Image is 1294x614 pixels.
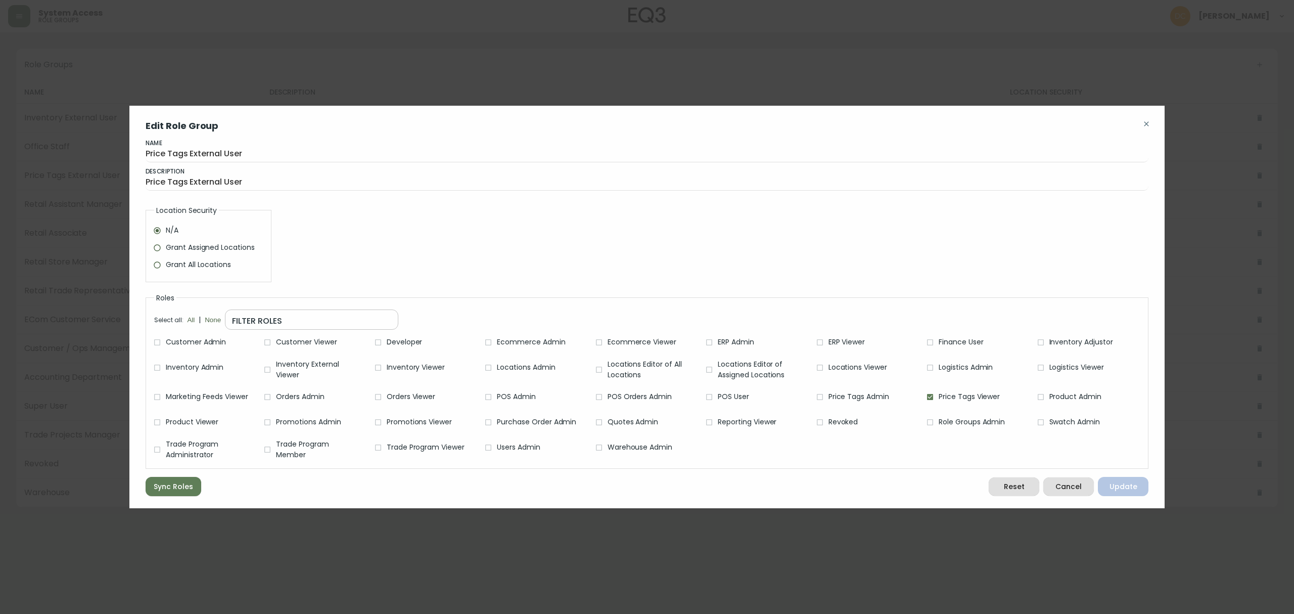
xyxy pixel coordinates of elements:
span: Marketing Feeds Viewer [166,391,248,402]
span: Developer [387,337,423,347]
span: Trade Program Administrator [166,439,248,460]
span: Purchase Order Admin [497,417,576,427]
legend: Location Security [154,207,219,214]
span: N/A [166,225,178,236]
button: Cancel [1043,477,1094,496]
span: Swatch Admin [1049,417,1100,427]
span: ERP Viewer [828,337,865,347]
p: | [199,315,201,325]
span: Cancel [1051,480,1086,493]
span: Inventory External Viewer [276,359,358,380]
span: Product Viewer [166,417,218,427]
span: POS User [718,391,749,402]
span: Warehouse Admin [608,442,672,453]
span: Ecommerce Viewer [608,337,676,347]
legend: Roles [154,294,176,301]
span: Customer Admin [166,337,226,347]
span: Customer Viewer [276,337,337,347]
span: Price Tags Viewer [939,391,1000,402]
span: Reporting Viewer [718,417,776,427]
span: POS Orders Admin [608,391,672,402]
span: Locations Admin [497,362,555,373]
span: Product Admin [1049,391,1101,402]
h2: Edit Role Group [146,121,1148,130]
span: Trade Program Viewer [387,442,465,453]
div: Sync Roles [154,480,193,493]
span: Select all: [154,315,183,325]
span: Locations Viewer [828,362,887,373]
span: Locations Editor of All Locations [608,359,690,380]
span: Locations Editor of Assigned Locations [718,359,800,380]
span: ERP Admin [718,337,754,347]
span: Logistics Viewer [1049,362,1104,373]
span: Finance User [939,337,983,347]
span: Promotions Viewer [387,417,452,427]
span: Grant All Locations [166,259,231,270]
div: Location Security [154,222,263,274]
button: Reset [989,477,1039,496]
span: Role Groups Admin [939,417,1005,427]
span: Users Admin [497,442,540,453]
span: Orders Viewer [387,391,435,402]
span: Trade Program Member [276,439,358,460]
span: Inventory Adjustor [1049,337,1113,347]
span: Revoked [828,417,858,427]
span: Inventory Admin [166,362,223,373]
span: Promotions Admin [276,417,341,427]
span: Grant Assigned Locations [166,242,255,253]
span: Ecommerce Admin [497,337,565,347]
button: Sync Roles [146,477,201,496]
span: Quotes Admin [608,417,658,427]
span: Orders Admin [276,391,324,402]
button: None [201,316,225,324]
span: Price Tags Admin [828,391,889,402]
span: POS Admin [497,391,536,402]
span: Inventory Viewer [387,362,445,373]
span: Logistics Admin [939,362,993,373]
button: All [183,316,199,324]
span: Reset [997,480,1031,493]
